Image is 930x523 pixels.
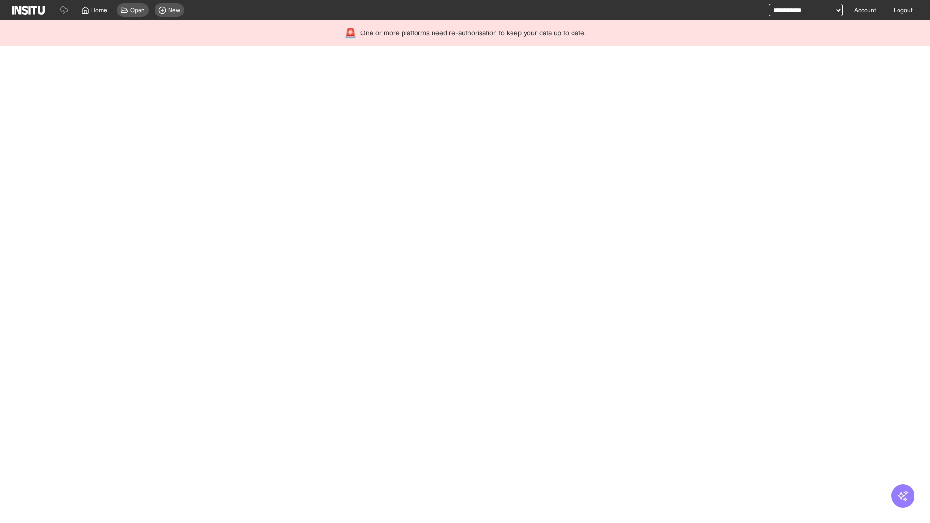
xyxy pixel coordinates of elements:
[91,6,107,14] span: Home
[168,6,180,14] span: New
[12,6,45,15] img: Logo
[130,6,145,14] span: Open
[360,28,586,38] span: One or more platforms need re-authorisation to keep your data up to date.
[344,26,356,40] div: 🚨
